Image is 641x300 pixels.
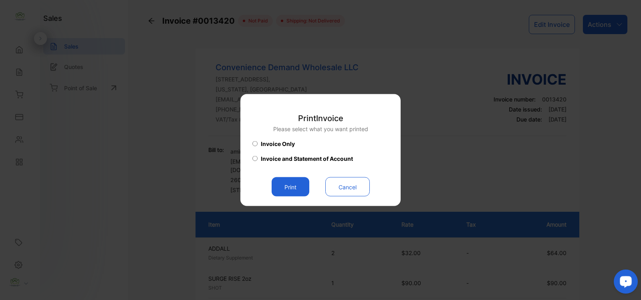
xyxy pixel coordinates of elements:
span: Invoice Only [261,140,295,148]
p: Print Invoice [273,112,368,124]
span: Invoice and Statement of Account [261,154,353,163]
iframe: LiveChat chat widget [607,266,641,300]
button: Print [272,177,309,197]
button: Cancel [325,177,370,197]
p: Please select what you want printed [273,125,368,133]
